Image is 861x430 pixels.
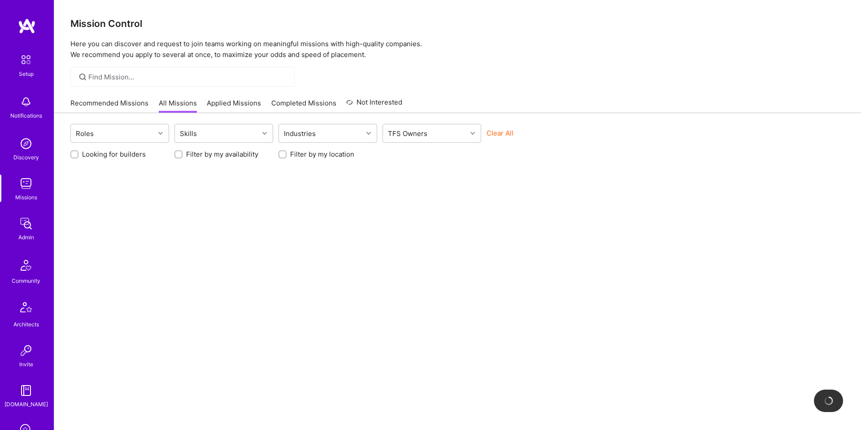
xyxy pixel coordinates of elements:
[13,153,39,162] div: Discovery
[487,128,513,138] button: Clear All
[4,399,48,409] div: [DOMAIN_NAME]
[70,98,148,113] a: Recommended Missions
[17,342,35,360] img: Invite
[17,93,35,111] img: bell
[18,18,36,34] img: logo
[17,175,35,193] img: teamwork
[17,382,35,399] img: guide book
[186,149,258,159] label: Filter by my availability
[70,39,845,60] p: Here you can discover and request to join teams working on meaningful missions with high-quality ...
[70,18,845,29] h3: Mission Control
[822,395,835,407] img: loading
[15,254,37,276] img: Community
[18,233,34,242] div: Admin
[366,131,371,136] i: icon Chevron
[207,98,261,113] a: Applied Missions
[282,127,318,140] div: Industries
[74,127,96,140] div: Roles
[17,215,35,233] img: admin teamwork
[290,149,354,159] label: Filter by my location
[346,97,402,113] a: Not Interested
[17,135,35,153] img: discovery
[19,69,34,79] div: Setup
[158,131,163,136] i: icon Chevron
[88,72,288,82] input: Find Mission...
[386,127,430,140] div: TFS Owners
[13,320,39,329] div: Architects
[15,298,37,320] img: Architects
[10,111,42,120] div: Notifications
[12,276,40,285] div: Community
[271,98,336,113] a: Completed Missions
[159,98,197,113] a: All Missions
[78,72,88,82] i: icon SearchGrey
[15,193,37,202] div: Missions
[178,127,199,140] div: Skills
[470,131,475,136] i: icon Chevron
[19,360,33,369] div: Invite
[262,131,267,136] i: icon Chevron
[17,50,35,69] img: setup
[82,149,146,159] label: Looking for builders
